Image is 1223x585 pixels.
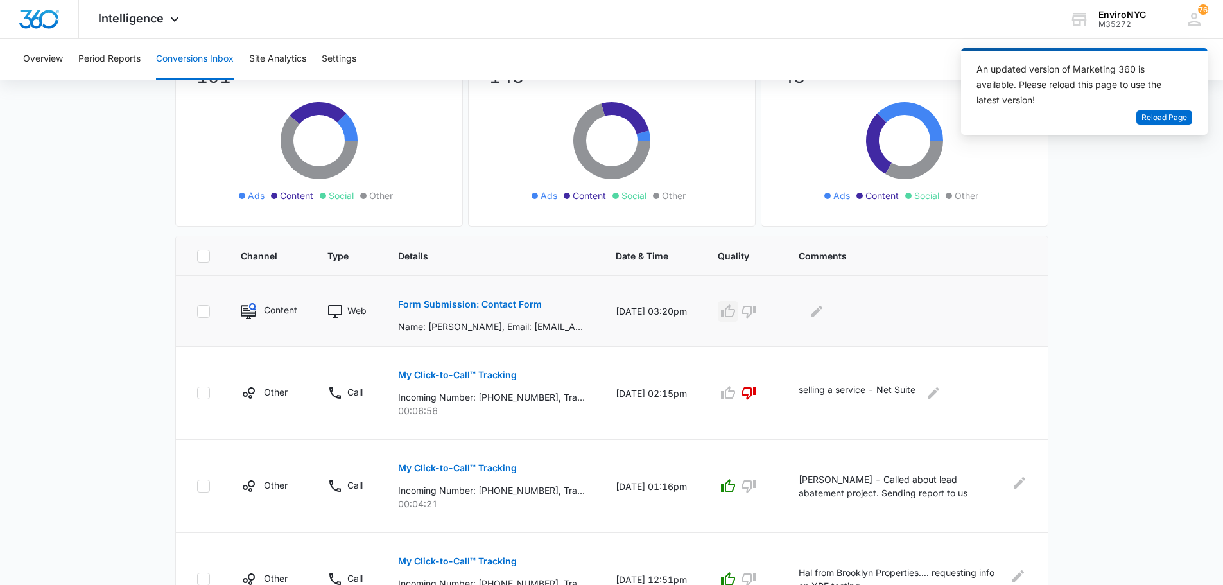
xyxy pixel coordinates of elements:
p: My Click-to-Call™ Tracking [398,371,517,380]
button: Settings [322,39,356,80]
span: Content [280,189,313,202]
button: Edit Comments [806,301,827,322]
p: Other [264,572,288,585]
button: Period Reports [78,39,141,80]
button: Edit Comments [1012,473,1027,493]
div: An updated version of Marketing 360 is available. Please reload this page to use the latest version! [976,62,1177,108]
p: 00:06:56 [398,404,585,417]
td: [DATE] 02:15pm [600,347,702,440]
td: [DATE] 03:20pm [600,276,702,347]
button: My Click-to-Call™ Tracking [398,360,517,390]
span: Ads [833,189,850,202]
p: 00:04:21 [398,497,585,511]
p: My Click-to-Call™ Tracking [398,557,517,566]
p: Form Submission: Contact Form [398,300,542,309]
button: Edit Comments [923,383,944,403]
span: Content [865,189,899,202]
p: Other [264,478,288,492]
div: account id [1098,20,1146,29]
td: [DATE] 01:16pm [600,440,702,533]
button: Form Submission: Contact Form [398,289,542,320]
span: Type [327,249,349,263]
span: Other [662,189,686,202]
p: Other [264,385,288,399]
span: Ads [541,189,557,202]
span: Details [398,249,566,263]
span: Other [369,189,393,202]
span: 76 [1198,4,1208,15]
span: Channel [241,249,278,263]
button: My Click-to-Call™ Tracking [398,546,517,577]
span: Comments [799,249,1009,263]
p: Call [347,572,363,585]
span: Date & Time [616,249,668,263]
p: Web [347,304,367,317]
button: Site Analytics [249,39,306,80]
button: Overview [23,39,63,80]
p: selling a service - Net Suite [799,383,915,403]
p: [PERSON_NAME] - Called about lead abatement project. Sending report to us [799,473,1005,500]
span: Intelligence [98,12,164,25]
div: notifications count [1198,4,1208,15]
button: Conversions Inbox [156,39,234,80]
p: Call [347,478,363,492]
span: Quality [718,249,749,263]
p: My Click-to-Call™ Tracking [398,464,517,473]
p: Call [347,385,363,399]
span: Social [329,189,354,202]
div: account name [1098,10,1146,20]
span: Content [573,189,606,202]
span: Social [621,189,646,202]
span: Ads [248,189,265,202]
span: Social [914,189,939,202]
p: Content [264,303,297,317]
p: Incoming Number: [PHONE_NUMBER], Tracking Number: [PHONE_NUMBER], Ring To: [PHONE_NUMBER], Caller... [398,390,585,404]
span: Reload Page [1141,112,1187,124]
p: Incoming Number: [PHONE_NUMBER], Tracking Number: [PHONE_NUMBER], Ring To: [PHONE_NUMBER], Caller... [398,484,585,497]
span: Other [955,189,978,202]
button: My Click-to-Call™ Tracking [398,453,517,484]
button: Reload Page [1136,110,1192,125]
p: Name: [PERSON_NAME], Email: [EMAIL_ADDRESS][DOMAIN_NAME], Phone: [PHONE_NUMBER], What can we help... [398,320,585,333]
